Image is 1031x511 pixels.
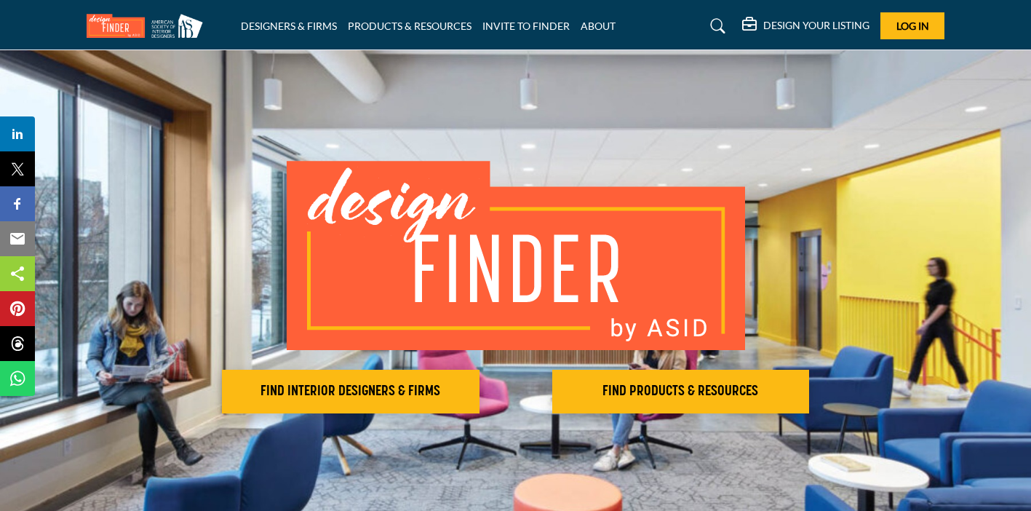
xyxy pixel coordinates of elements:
[552,370,810,413] button: FIND PRODUCTS & RESOURCES
[287,161,745,350] img: image
[222,370,479,413] button: FIND INTERIOR DESIGNERS & FIRMS
[226,383,475,400] h2: FIND INTERIOR DESIGNERS & FIRMS
[581,20,616,32] a: ABOUT
[557,383,805,400] h2: FIND PRODUCTS & RESOURCES
[896,20,929,32] span: Log In
[742,17,869,35] div: DESIGN YOUR LISTING
[696,15,735,38] a: Search
[482,20,570,32] a: INVITE TO FINDER
[241,20,337,32] a: DESIGNERS & FIRMS
[880,12,944,39] button: Log In
[763,19,869,32] h5: DESIGN YOUR LISTING
[348,20,471,32] a: PRODUCTS & RESOURCES
[87,14,210,38] img: Site Logo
